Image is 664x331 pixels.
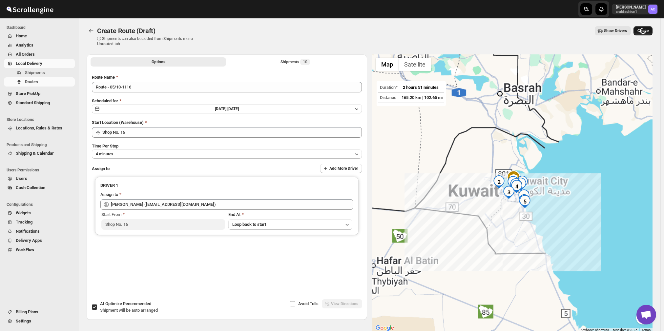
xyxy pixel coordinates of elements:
button: Show street map [376,58,399,71]
span: Settings [16,319,31,323]
span: Configurations [7,202,75,207]
button: Locations, Rules & Rates [4,124,75,133]
div: 1 [507,176,520,189]
button: Delivery Apps [4,236,75,245]
span: Cash Collection [16,185,45,190]
span: Users Permissions [7,167,75,173]
button: Selected Shipments [227,57,363,67]
span: Users [16,176,27,181]
span: Start Location (Warehouse) [92,120,144,125]
span: Store PickUp [16,91,40,96]
button: All Route Options [91,57,226,67]
button: Routes [87,26,96,35]
span: WorkFlow [16,247,34,252]
button: Billing Plans [4,307,75,317]
span: Products and Shipping [7,142,75,147]
button: Loop back to start [228,219,352,230]
span: Store Locations [7,117,75,122]
div: 10 [509,178,522,191]
button: Routes [4,77,75,87]
span: Dashboard [7,25,75,30]
button: Show Drivers [595,26,631,35]
input: Search location [102,127,362,138]
div: 2 [492,175,506,188]
button: Analytics [4,41,75,50]
span: Distance [380,95,396,100]
button: Shipments [4,68,75,77]
input: Eg: Bengaluru Route [92,82,362,92]
img: ScrollEngine [5,1,54,17]
span: Shipments [25,70,45,75]
span: Avoid Tolls [298,301,319,306]
span: 2 hours 51 minutes [403,85,439,90]
h3: DRIVER 1 [100,182,353,189]
p: ⓘ Shipments can also be added from Shipments menu Unrouted tab [97,36,200,47]
div: 4 [510,180,523,193]
span: Delivery Apps [16,238,42,243]
span: Shipping & Calendar [16,151,54,156]
button: [DATE]|[DATE] [92,104,362,113]
div: 7 [517,189,530,203]
button: Add More Driver [320,164,362,173]
span: Duration* [380,85,398,90]
input: Search assignee [111,199,353,210]
button: All Orders [4,50,75,59]
button: Cash Collection [4,183,75,192]
span: Loop back to start [232,222,266,227]
span: Abizer Chikhly [648,5,657,14]
button: Shipping & Calendar [4,149,75,158]
button: Widgets [4,208,75,218]
span: [DATE] | [215,107,227,111]
text: AC [651,7,655,11]
span: Shipment will be auto arranged [100,308,158,313]
button: Home [4,31,75,41]
button: Tracking [4,218,75,227]
span: Recommended [123,301,151,306]
span: Local Delivery [16,61,42,66]
span: Widgets [16,210,31,215]
span: AI Optimize [100,301,151,306]
span: 10 [303,59,307,65]
span: 4 minutes [96,151,113,157]
button: Show satellite imagery [399,58,431,71]
button: WorkFlow [4,245,75,254]
span: Show Drivers [604,28,627,33]
span: Route Name [92,75,115,80]
span: Time Per Stop [92,144,118,148]
div: Open chat [636,305,656,324]
button: User menu [612,4,658,14]
div: Shipments [280,59,310,65]
span: Scheduled for [92,98,118,103]
span: Create Route (Draft) [97,27,156,35]
div: 9 [514,178,527,191]
div: All Route Options [87,69,367,285]
div: 8 [516,176,529,189]
span: Options [152,59,165,65]
div: 5 [518,195,531,208]
span: All Orders [16,52,35,57]
span: 165.20 km | 102.65 mi [402,95,443,100]
span: Standard Shipping [16,100,50,105]
span: Analytics [16,43,33,48]
div: End At [228,211,352,218]
button: Users [4,174,75,183]
button: Notifications [4,227,75,236]
span: Add More Driver [329,166,358,171]
span: Home [16,33,27,38]
span: Locations, Rules & Rates [16,126,62,130]
span: [DATE] [227,107,239,111]
span: Billing Plans [16,309,38,314]
div: Assign to [100,191,118,198]
span: Notifications [16,229,40,234]
span: Tracking [16,220,32,224]
button: 4 minutes [92,149,362,159]
button: Map camera controls [636,311,649,324]
div: 3 [502,186,515,199]
div: 6 [518,194,531,207]
button: Settings [4,317,75,326]
p: [PERSON_NAME] [616,5,646,10]
span: Routes [25,79,38,84]
span: Assign to [92,166,110,171]
p: arabfashion1 [616,10,646,14]
span: Start From [101,212,121,217]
